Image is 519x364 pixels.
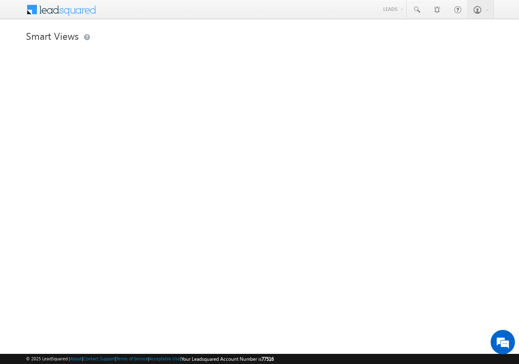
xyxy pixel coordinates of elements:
[26,355,274,363] span: © 2025 LeadSquared | | | | |
[149,356,180,361] a: Acceptable Use
[83,356,115,361] a: Contact Support
[26,29,79,42] span: Smart Views
[116,356,148,361] a: Terms of Service
[262,356,274,362] span: 77516
[181,356,274,362] span: Your Leadsquared Account Number is
[70,356,82,361] a: About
